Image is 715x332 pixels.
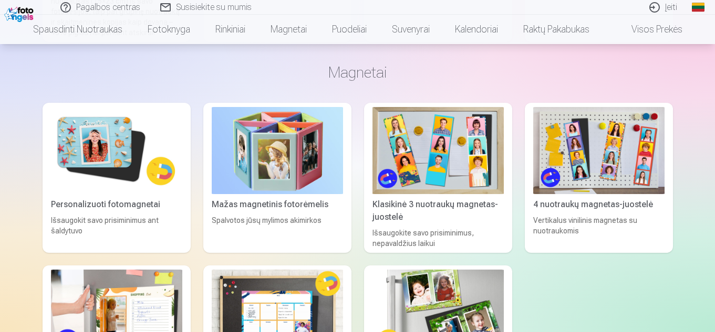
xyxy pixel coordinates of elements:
[372,107,504,195] img: Klasikinė 3 nuotraukų magnetas-juostelė
[51,63,665,82] h3: Magnetai
[47,215,186,249] div: Išsaugokit savo prisiminimus ant šaldytuvo
[364,103,512,253] a: Klasikinė 3 nuotraukų magnetas-juostelėKlasikinė 3 nuotraukų magnetas-juostelėIšsaugokite savo pr...
[208,215,347,249] div: Spalvotos jūsų mylimos akimirkos
[602,15,695,44] a: Visos prekės
[51,107,182,195] img: Personalizuoti fotomagnetai
[203,103,351,253] a: Mažas magnetinis fotorėmelisMažas magnetinis fotorėmelisSpalvotos jūsų mylimos akimirkos
[379,15,442,44] a: Suvenyrai
[212,107,343,195] img: Mažas magnetinis fotorėmelis
[319,15,379,44] a: Puodeliai
[43,103,191,253] a: Personalizuoti fotomagnetaiPersonalizuoti fotomagnetaiIšsaugokit savo prisiminimus ant šaldytuvo
[525,103,673,253] a: 4 nuotraukų magnetas-juostelė4 nuotraukų magnetas-juostelėVertikalus vinilinis magnetas su nuotra...
[20,15,135,44] a: Spausdinti nuotraukas
[47,198,186,211] div: Personalizuoti fotomagnetai
[368,228,508,249] div: Išsaugokite savo prisiminimus, nepavaldžius laikui
[511,15,602,44] a: Raktų pakabukas
[258,15,319,44] a: Magnetai
[533,107,665,195] img: 4 nuotraukų magnetas-juostelė
[442,15,511,44] a: Kalendoriai
[529,215,669,249] div: Vertikalus vinilinis magnetas su nuotraukomis
[208,198,347,211] div: Mažas magnetinis fotorėmelis
[135,15,203,44] a: Fotoknyga
[368,198,508,223] div: Klasikinė 3 nuotraukų magnetas-juostelė
[203,15,258,44] a: Rinkiniai
[4,4,36,22] img: /fa2
[529,198,669,211] div: 4 nuotraukų magnetas-juostelė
